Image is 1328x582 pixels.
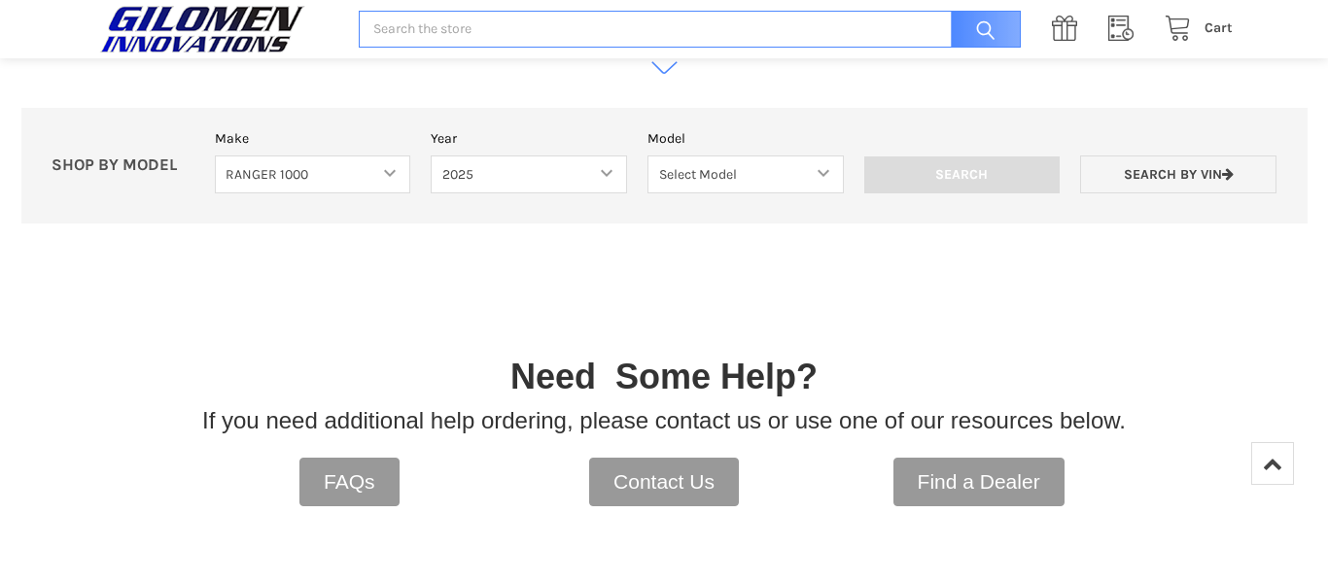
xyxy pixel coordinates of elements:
[510,351,818,403] p: Need Some Help?
[864,156,1061,193] input: Search
[647,128,844,149] label: Model
[95,5,338,53] a: GILOMEN INNOVATIONS
[941,11,1021,49] input: Search
[215,128,411,149] label: Make
[1251,442,1294,485] a: Top of Page
[893,458,1065,506] a: Find a Dealer
[202,403,1126,438] p: If you need additional help ordering, please contact us or use one of our resources below.
[42,155,205,176] p: SHOP BY MODEL
[1205,19,1233,36] span: Cart
[431,128,627,149] label: Year
[359,11,1021,49] input: Search the store
[1154,17,1233,41] a: Cart
[589,458,739,506] a: Contact Us
[95,5,309,53] img: GILOMEN INNOVATIONS
[1080,155,1276,193] a: Search by VIN
[299,458,400,506] a: FAQs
